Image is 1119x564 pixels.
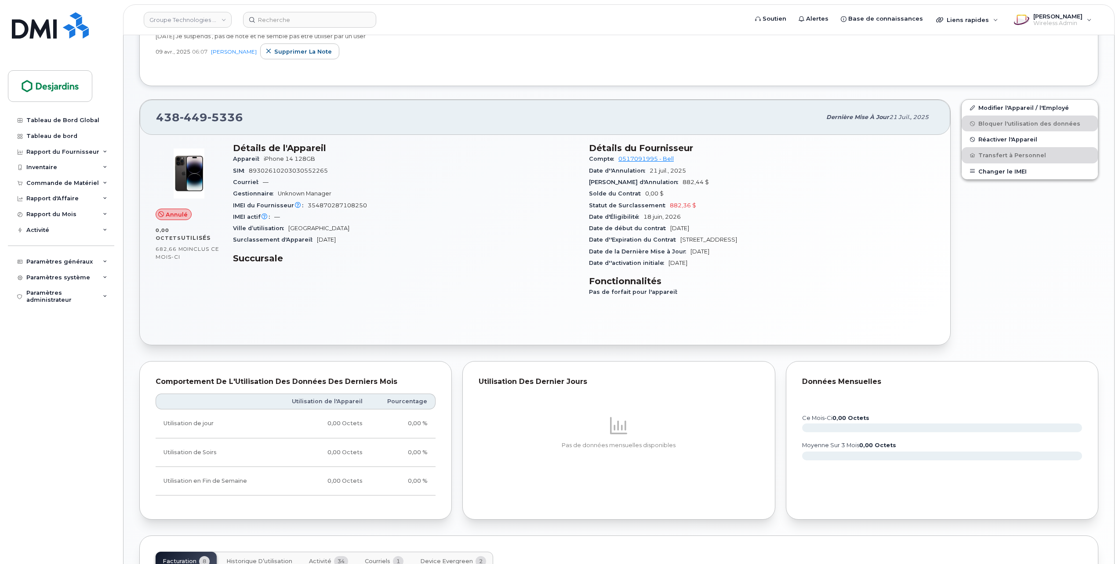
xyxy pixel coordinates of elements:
[479,377,759,386] div: Utilisation des Dernier Jours
[371,438,436,467] td: 0,00 %
[962,100,1098,116] a: Modifier l'Appareil / l'Employé
[802,377,1082,386] div: Données mensuelles
[264,155,315,162] span: iPhone 14 128GB
[802,415,869,421] text: Ce mois-ci
[163,147,215,200] img: image20231002-3703462-njx0qo.jpeg
[233,213,274,220] span: IMEI actif
[156,48,190,55] span: 09 avr., 2025
[792,10,835,28] a: Alertes
[962,116,1098,131] button: Bloquer l'utilisation des données
[1033,20,1083,27] span: Wireless Admin
[589,289,682,295] span: Pas de forfait pour l'appareil
[274,213,280,220] span: —
[589,143,934,153] h3: Détails du Fournisseur
[211,48,257,55] a: [PERSON_NAME]
[249,167,328,174] span: 89302610203030552265
[479,441,759,449] p: Pas de données mensuelles disponibles
[156,467,270,495] td: Utilisation en Fin de Semaine
[670,225,689,231] span: [DATE]
[848,14,923,23] span: Base de connaissances
[806,14,828,23] span: Alertes
[233,202,308,209] span: IMEI du Fournisseur
[589,179,683,185] span: [PERSON_NAME] d'Annulation
[156,409,270,438] td: Utilisation de jour
[690,248,709,255] span: [DATE]
[144,12,232,28] a: Groupe Technologies Desjardins
[233,190,278,197] span: Gestionnaire
[832,415,869,421] tspan: 0,00 Octets
[1033,13,1083,20] span: [PERSON_NAME]
[589,276,934,286] h3: Fonctionnalités
[643,213,681,220] span: 18 juin, 2026
[589,190,645,197] span: Solde du Contrat
[589,213,643,220] span: Date d'Éligibilité
[156,438,436,467] tr: En semaine de 18h00 à 8h00
[260,43,339,59] button: Supprimer la note
[181,235,211,241] span: utilisés
[1012,11,1030,29] div: User avatar
[371,467,436,495] td: 0,00 %
[589,167,650,174] span: Date d''Annulation
[233,253,578,264] h3: Succursale
[278,190,331,197] span: Unknown Manager
[589,155,618,162] span: Compte
[270,467,371,495] td: 0,00 Octets
[1012,14,1030,26] img: User avatar
[589,236,680,243] span: Date d''Expiration du Contrat
[889,114,929,120] span: 21 juil., 2025
[645,190,664,197] span: 0,00 $
[180,111,207,124] span: 449
[156,246,187,252] span: 682,66 Mo
[962,131,1098,147] button: Réactiver l'Appareil
[835,10,929,28] a: Base de connaissances
[859,442,896,448] tspan: 0,00 Octets
[233,225,288,231] span: Ville d’utilisation
[683,179,709,185] span: 882,44 $
[650,167,686,174] span: 21 juil., 2025
[589,248,690,255] span: Date de la Dernière Mise à Jour
[288,225,349,231] span: [GEOGRAPHIC_DATA]
[680,236,737,243] span: [STREET_ADDRESS]
[749,10,792,28] a: Soutien
[308,202,367,209] span: 354870287108250
[263,179,269,185] span: —
[826,114,889,120] span: Dernière mise à jour
[978,136,1037,143] span: Réactiver l'Appareil
[317,236,336,243] span: [DATE]
[670,202,696,209] span: 882,36 $
[243,12,376,28] input: Recherche
[962,163,1098,179] button: Changer le IMEI
[589,260,668,266] span: Date d''activation initiale
[930,11,1004,29] div: Liens rapides
[802,442,896,448] text: moyenne sur 3 mois
[233,167,249,174] span: SIM
[371,394,436,409] th: Pourcentage
[962,147,1098,163] button: Transfert à Personnel
[156,467,436,495] tr: Vendredi de 18h au lundi 8h
[371,409,436,438] td: 0,00 %
[233,155,264,162] span: Appareil
[233,236,317,243] span: Surclassement d'Appareil
[156,227,181,241] span: 0,00 Octets
[156,377,436,386] div: Comportement de l'Utilisation des Données des Derniers Mois
[233,179,263,185] span: Courriel
[270,438,371,467] td: 0,00 Octets
[192,48,207,55] span: 06:07
[763,14,786,23] span: Soutien
[156,111,243,124] span: 438
[233,143,578,153] h3: Détails de l'Appareil
[207,111,243,124] span: 5336
[156,438,270,467] td: Utilisation de Soirs
[270,394,371,409] th: Utilisation de l'Appareil
[589,202,670,209] span: Statut de Surclassement
[589,225,670,231] span: Date de début du contrat
[156,246,219,260] span: inclus ce mois-ci
[947,16,989,23] span: Liens rapides
[274,47,332,56] span: Supprimer la note
[618,155,674,162] a: 0517091995 - Bell
[270,409,371,438] td: 0,00 Octets
[156,33,366,40] span: [DATE] Je suspends , pas de note et ne semble pas etre utiliser par un user
[1006,11,1098,29] div: Joël Lessard
[166,210,188,219] span: Annulé
[668,260,687,266] span: [DATE]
